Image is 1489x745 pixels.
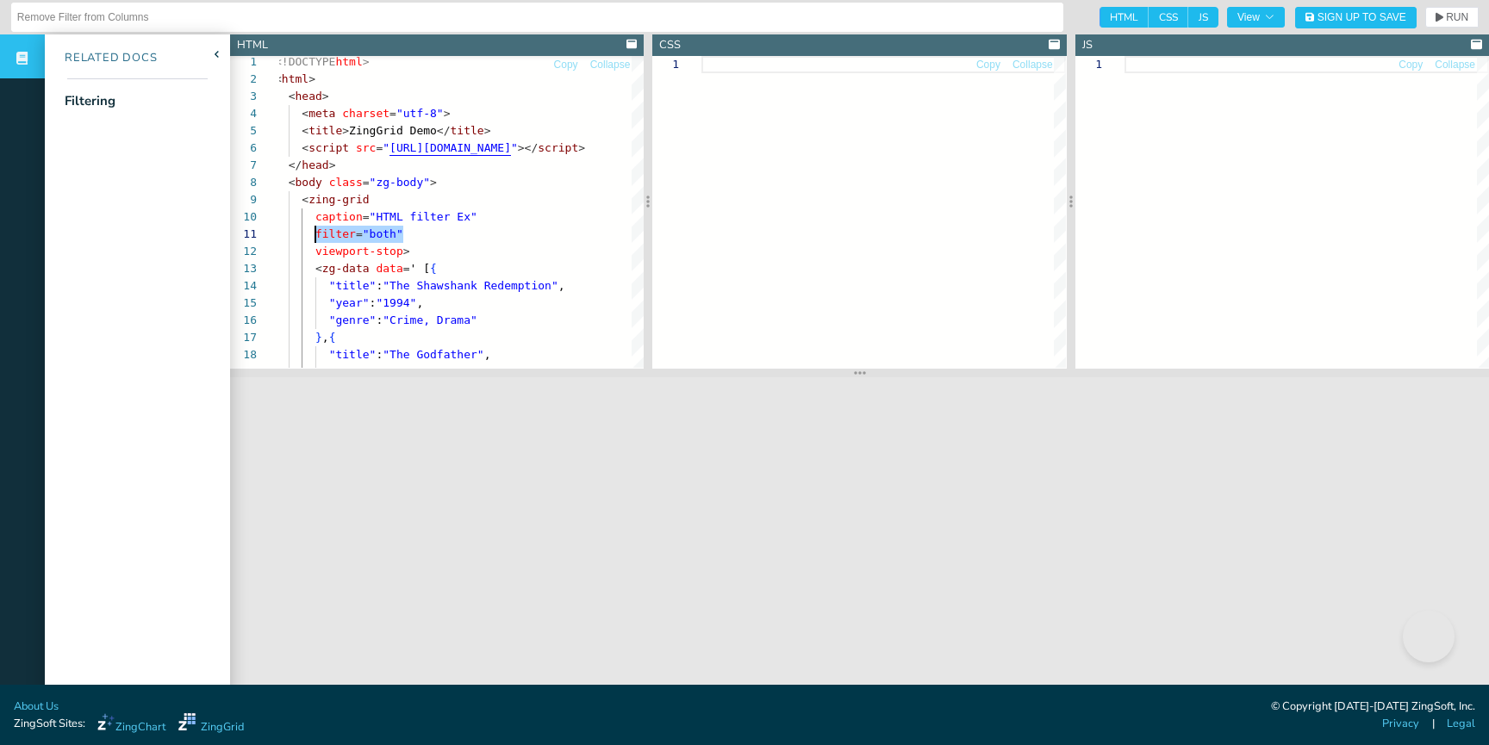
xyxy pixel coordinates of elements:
span: > [363,55,370,68]
div: 14 [230,277,257,295]
span: "zg-body" [370,176,430,189]
span: charset [342,107,389,120]
div: 9 [230,191,257,208]
span: < [302,124,308,137]
span: : [370,365,377,378]
span: filter [315,227,356,240]
span: body [295,176,321,189]
span: [URL][DOMAIN_NAME] [389,141,511,154]
button: Copy [1398,57,1424,73]
span: JS [1188,7,1218,28]
div: JS [1082,37,1093,53]
span: viewport-stop [315,245,403,258]
span: RUN [1446,12,1468,22]
div: 5 [230,122,257,140]
span: </ [289,158,302,171]
span: zg-data [322,262,370,275]
div: 2 [230,71,257,88]
div: 8 [230,174,257,191]
span: > [444,107,451,120]
span: > [308,72,315,85]
span: data [376,262,402,275]
span: { [329,331,336,344]
button: Copy [975,57,1001,73]
span: < [302,141,308,154]
span: "utf-8" [396,107,444,120]
button: Sign Up to Save [1295,7,1417,28]
span: "The Shawshank Redemption" [383,279,558,292]
span: src [356,141,376,154]
span: , [322,331,329,344]
span: "both" [363,227,403,240]
span: Collapse [1012,59,1053,70]
div: checkbox-group [1100,7,1218,28]
div: 15 [230,295,257,312]
div: 1 [652,56,679,73]
iframe: Toggle Customer Support [1403,611,1455,662]
a: ZingGrid [178,713,244,736]
div: Filtering [65,91,115,111]
button: Copy [553,57,579,73]
span: title [308,124,342,137]
div: 18 [230,346,257,363]
span: Sign Up to Save [1318,12,1406,22]
span: " [511,141,518,154]
iframe: Your browser does not support iframes. [230,377,1489,703]
span: = [389,107,396,120]
span: head [295,90,321,102]
span: zing-grid [308,193,369,206]
span: Collapse [1435,59,1475,70]
span: html [335,55,362,68]
button: View [1227,7,1285,28]
div: 4 [230,105,257,122]
span: = [376,141,383,154]
span: "genre" [329,314,377,326]
button: Collapse [589,57,632,73]
span: = [356,227,363,240]
span: = [363,210,370,223]
a: ZingChart [97,713,165,736]
div: 3 [230,88,257,105]
span: > [342,124,349,137]
span: } [315,331,322,344]
span: "1972" [376,365,416,378]
span: "1994" [376,296,416,309]
a: Legal [1447,716,1475,732]
span: caption [315,210,363,223]
input: Untitled Demo [17,3,1057,31]
span: "year" [329,365,370,378]
div: 12 [230,243,257,260]
div: 10 [230,208,257,226]
span: < [302,107,308,120]
a: Privacy [1382,716,1419,732]
span: <!DOCTYPE [275,55,335,68]
span: = [363,176,370,189]
span: title [451,124,484,137]
div: 19 [230,363,257,381]
div: 13 [230,260,257,277]
span: > [322,90,329,102]
span: html [282,72,308,85]
span: CSS [1149,7,1188,28]
span: ZingGrid Demo [349,124,437,137]
div: 11 [230,226,257,243]
span: Copy [976,59,1000,70]
span: "title" [329,348,377,361]
span: "year" [329,296,370,309]
span: < [315,262,322,275]
div: 17 [230,329,257,346]
span: : [370,296,377,309]
span: , [484,348,491,361]
span: "The Godfather" [383,348,483,361]
div: Related Docs [45,50,158,67]
div: 1 [1075,56,1102,73]
span: "Crime, Drama" [383,314,477,326]
span: { [430,262,437,275]
span: ZingSoft Sites: [14,716,85,732]
span: > [403,245,410,258]
span: : [376,348,383,361]
span: > [484,124,491,137]
span: </ [437,124,451,137]
span: View [1237,12,1274,22]
span: Copy [554,59,578,70]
